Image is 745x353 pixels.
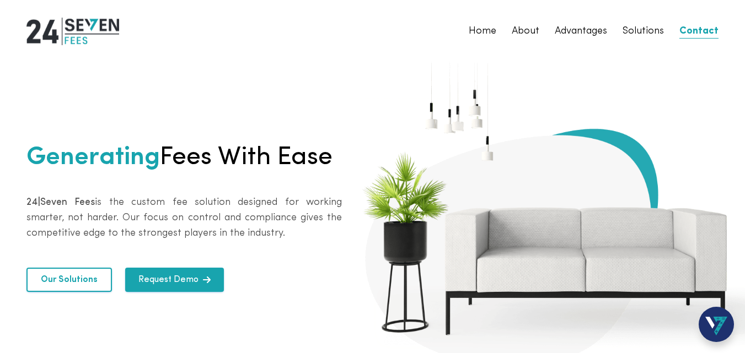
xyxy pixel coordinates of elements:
button: Request Demo [125,268,224,292]
b: Generating [26,145,160,171]
p: is the custom fee solution designed for working smarter, not harder. Our focus on control and com... [26,195,342,241]
button: Our Solutions [26,268,112,292]
a: About [512,24,539,39]
b: 24|Seven Fees [26,198,95,208]
a: Contact [679,24,719,39]
a: Home [469,24,496,39]
a: Solutions [623,24,664,39]
img: 24|Seven Fees Logo [26,18,119,45]
h1: Fees with ease [26,139,342,177]
a: Advantages [555,24,607,39]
